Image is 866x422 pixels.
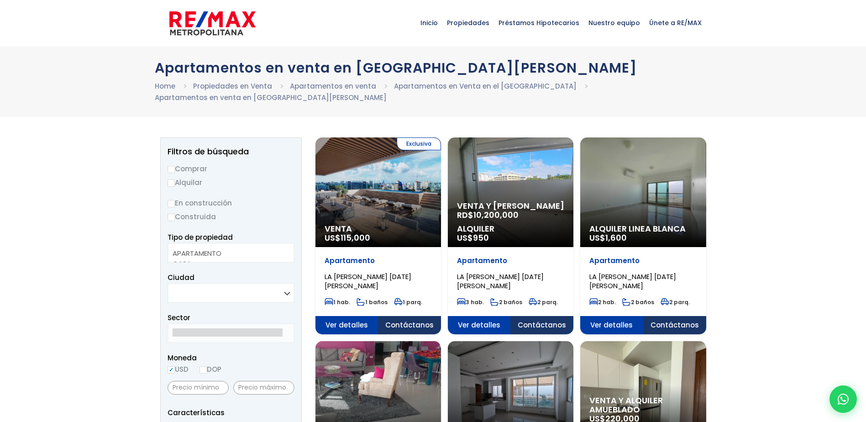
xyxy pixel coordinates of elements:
[605,232,627,243] span: 1,600
[580,137,706,334] a: Alquiler Linea Blanca US$1,600 Apartamento LA [PERSON_NAME] [DATE][PERSON_NAME] 2 hab. 2 baños 2 ...
[589,224,697,233] span: Alquiler Linea Blanca
[168,352,294,364] span: Moneda
[397,137,441,150] span: Exclusiva
[589,396,697,414] span: Venta y alquiler amueblado
[457,256,564,265] p: Apartamento
[199,364,221,375] label: DOP
[473,209,519,221] span: 10,200,000
[168,407,294,418] p: Características
[457,272,544,290] span: LA [PERSON_NAME] [DATE][PERSON_NAME]
[155,81,175,91] a: Home
[448,316,511,334] span: Ver detalles
[155,60,712,76] h1: Apartamentos en venta en [GEOGRAPHIC_DATA][PERSON_NAME]
[168,197,294,209] label: En construcción
[325,224,432,233] span: Venta
[168,273,194,282] span: Ciudad
[589,256,697,265] p: Apartamento
[193,81,272,91] a: Propiedades en Venta
[589,272,676,290] span: LA [PERSON_NAME] [DATE][PERSON_NAME]
[448,137,573,334] a: Venta y [PERSON_NAME] RD$10,200,000 Alquiler US$950 Apartamento LA [PERSON_NAME] [DATE][PERSON_NA...
[168,313,190,322] span: Sector
[325,272,411,290] span: LA [PERSON_NAME] [DATE][PERSON_NAME]
[490,298,522,306] span: 2 baños
[173,258,283,269] option: CASA
[168,364,189,375] label: USD
[168,214,175,221] input: Construida
[325,256,432,265] p: Apartamento
[168,211,294,222] label: Construida
[643,316,706,334] span: Contáctanos
[622,298,654,306] span: 2 baños
[233,381,294,395] input: Precio máximo
[457,224,564,233] span: Alquiler
[155,93,387,102] a: Apartamentos en venta en [GEOGRAPHIC_DATA][PERSON_NAME]
[169,10,256,37] img: remax-metropolitana-logo
[394,81,577,91] a: Apartamentos en Venta en el [GEOGRAPHIC_DATA]
[378,316,441,334] span: Contáctanos
[589,232,627,243] span: US$
[315,137,441,334] a: Exclusiva Venta US$115,000 Apartamento LA [PERSON_NAME] [DATE][PERSON_NAME] 1 hab. 1 baños 1 parq...
[580,316,643,334] span: Ver detalles
[589,298,616,306] span: 2 hab.
[168,179,175,187] input: Alquilar
[173,248,283,258] option: APARTAMENTO
[457,298,484,306] span: 3 hab.
[168,200,175,207] input: En construcción
[357,298,388,306] span: 1 baños
[315,316,378,334] span: Ver detalles
[168,232,233,242] span: Tipo de propiedad
[168,163,294,174] label: Comprar
[168,366,175,374] input: USD
[341,232,370,243] span: 115,000
[416,9,442,37] span: Inicio
[510,316,573,334] span: Contáctanos
[442,9,494,37] span: Propiedades
[661,298,690,306] span: 2 parq.
[199,366,207,374] input: DOP
[168,381,229,395] input: Precio mínimo
[394,298,422,306] span: 1 parq.
[168,147,294,156] h2: Filtros de búsqueda
[457,201,564,211] span: Venta y [PERSON_NAME]
[645,9,706,37] span: Únete a RE/MAX
[457,232,489,243] span: US$
[325,298,350,306] span: 1 hab.
[529,298,558,306] span: 2 parq.
[584,9,645,37] span: Nuestro equipo
[473,232,489,243] span: 950
[168,166,175,173] input: Comprar
[290,81,376,91] a: Apartamentos en venta
[494,9,584,37] span: Préstamos Hipotecarios
[325,232,370,243] span: US$
[168,177,294,188] label: Alquilar
[457,209,519,221] span: RD$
